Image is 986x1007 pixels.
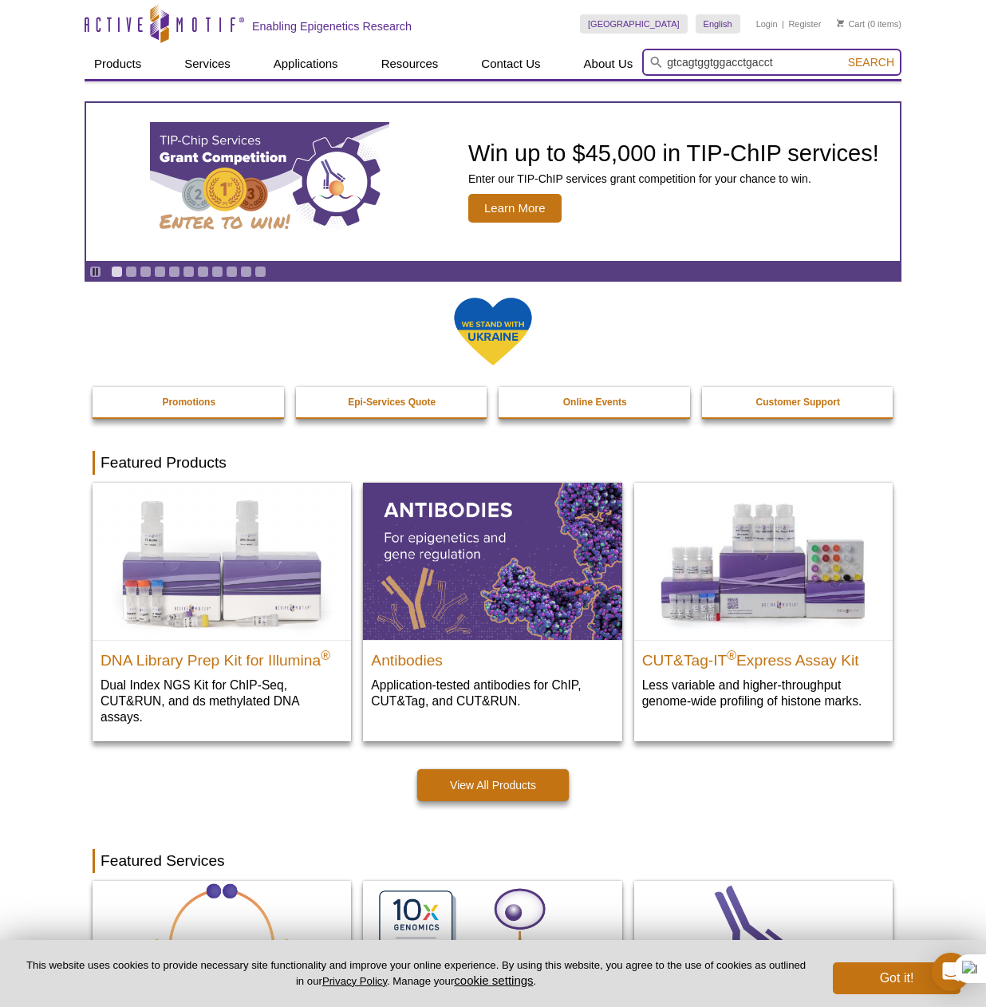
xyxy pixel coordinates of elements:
[756,397,840,408] strong: Customer Support
[634,483,893,725] a: CUT&Tag-IT® Express Assay Kit CUT&Tag-IT®Express Assay Kit Less variable and higher-throughput ge...
[363,483,621,725] a: All Antibodies Antibodies Application-tested antibodies for ChIP, CUT&Tag, and CUT&RUN.
[371,645,613,669] h2: Antibodies
[211,266,223,278] a: Go to slide 8
[417,769,569,801] a: View All Products
[348,397,436,408] strong: Epi-Services Quote
[453,296,533,367] img: We Stand With Ukraine
[252,19,412,34] h2: Enabling Epigenetics Research
[634,483,893,639] img: CUT&Tag-IT® Express Assay Kit
[85,49,151,79] a: Products
[580,14,688,34] a: [GEOGRAPHIC_DATA]
[848,56,894,69] span: Search
[642,645,885,669] h2: CUT&Tag-IT Express Assay Kit
[468,194,562,223] span: Learn More
[26,958,807,989] p: This website uses cookies to provide necessary site functionality and improve your online experie...
[833,962,960,994] button: Got it!
[371,677,613,709] p: Application-tested antibodies for ChIP, CUT&Tag, and CUT&RUN.
[111,266,123,278] a: Go to slide 1
[125,266,137,278] a: Go to slide 2
[101,677,343,725] p: Dual Index NGS Kit for ChIP-Seq, CUT&RUN, and ds methylated DNA assays.
[727,648,736,661] sup: ®
[471,49,550,79] a: Contact Us
[321,648,330,661] sup: ®
[454,973,533,987] button: cookie settings
[89,266,101,278] a: Toggle autoplay
[322,975,387,987] a: Privacy Policy
[226,266,238,278] a: Go to slide 9
[93,483,351,740] a: DNA Library Prep Kit for Illumina DNA Library Prep Kit for Illumina® Dual Index NGS Kit for ChIP-...
[642,677,885,709] p: Less variable and higher-throughput genome-wide profiling of histone marks​.
[756,18,778,30] a: Login
[782,14,784,34] li: |
[140,266,152,278] a: Go to slide 3
[296,387,489,417] a: Epi-Services Quote
[563,397,627,408] strong: Online Events
[932,953,970,991] div: Open Intercom Messenger
[93,849,893,873] h2: Featured Services
[240,266,252,278] a: Go to slide 10
[86,103,900,261] a: TIP-ChIP Services Grant Competition Win up to $45,000 in TIP-ChIP services! Enter our TIP-ChIP se...
[101,645,343,669] h2: DNA Library Prep Kit for Illumina
[93,387,286,417] a: Promotions
[837,18,865,30] a: Cart
[788,18,821,30] a: Register
[254,266,266,278] a: Go to slide 11
[197,266,209,278] a: Go to slide 7
[837,14,901,34] li: (0 items)
[837,19,844,27] img: Your Cart
[168,266,180,278] a: Go to slide 5
[468,141,879,165] h2: Win up to $45,000 in TIP-ChIP services!
[363,483,621,639] img: All Antibodies
[86,103,900,261] article: TIP-ChIP Services Grant Competition
[264,49,348,79] a: Applications
[468,172,879,186] p: Enter our TIP-ChIP services grant competition for your chance to win.
[93,451,893,475] h2: Featured Products
[642,49,901,76] input: Keyword, Cat. No.
[702,387,895,417] a: Customer Support
[843,55,899,69] button: Search
[372,49,448,79] a: Resources
[154,266,166,278] a: Go to slide 4
[175,49,240,79] a: Services
[162,397,215,408] strong: Promotions
[93,483,351,639] img: DNA Library Prep Kit for Illumina
[183,266,195,278] a: Go to slide 6
[150,122,389,242] img: TIP-ChIP Services Grant Competition
[574,49,643,79] a: About Us
[696,14,740,34] a: English
[499,387,692,417] a: Online Events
